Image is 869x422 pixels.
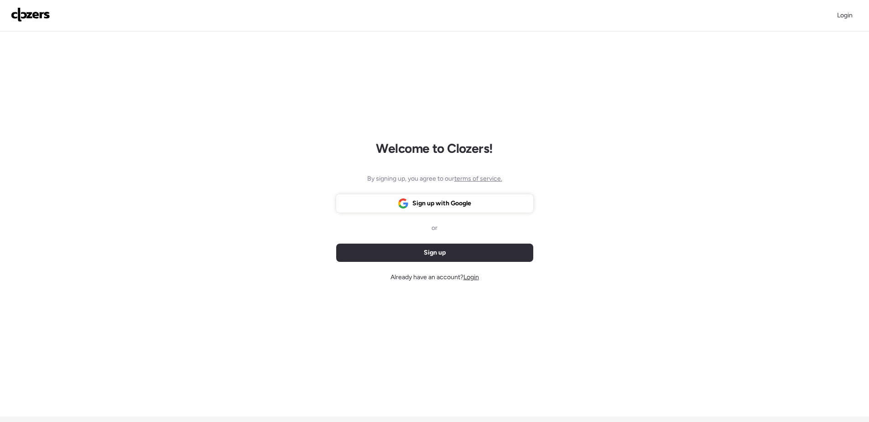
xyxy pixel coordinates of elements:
[432,224,437,233] span: or
[376,141,493,156] h1: Welcome to Clozers!
[11,7,50,22] img: Logo
[367,174,502,183] span: By signing up, you agree to our
[412,199,471,208] span: Sign up with Google
[390,273,479,282] span: Already have an account?
[424,248,446,257] span: Sign up
[454,175,502,182] span: terms of service.
[463,273,479,281] span: Login
[837,11,853,19] span: Login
